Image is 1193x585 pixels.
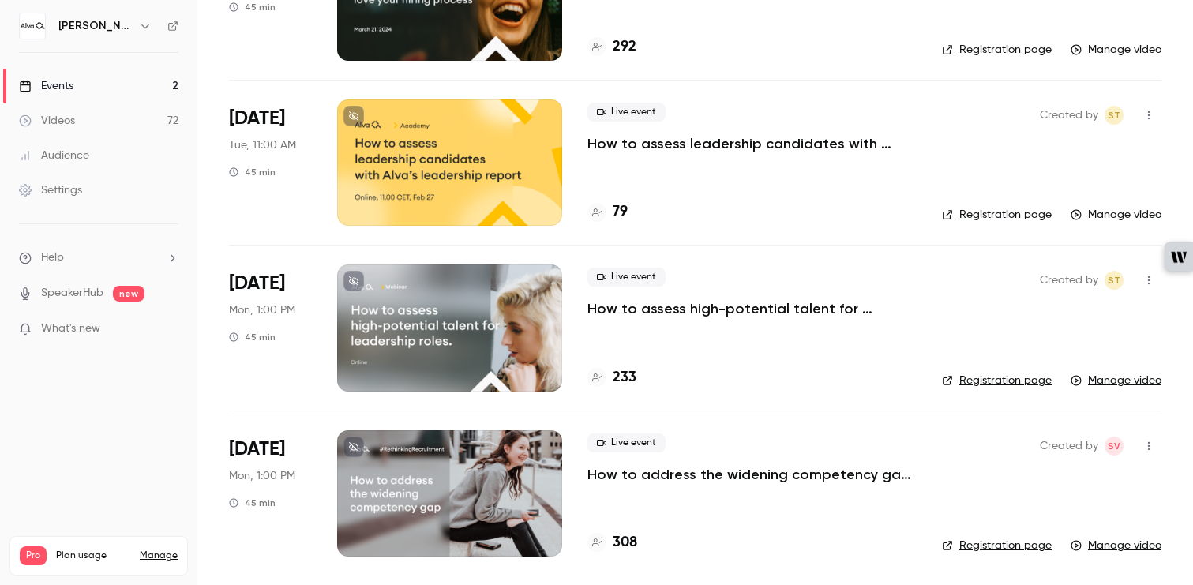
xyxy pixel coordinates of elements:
[41,249,64,266] span: Help
[587,134,917,153] a: How to assess leadership candidates with [PERSON_NAME] leadership report
[20,546,47,565] span: Pro
[20,13,45,39] img: Alva Labs
[587,532,637,553] a: 308
[1071,42,1161,58] a: Manage video
[942,538,1052,553] a: Registration page
[942,207,1052,223] a: Registration page
[229,271,285,296] span: [DATE]
[1071,538,1161,553] a: Manage video
[1040,106,1098,125] span: Created by
[41,321,100,337] span: What's new
[19,249,178,266] li: help-dropdown-opener
[229,331,276,343] div: 45 min
[613,532,637,553] h4: 308
[1105,271,1124,290] span: Sarah Tran
[229,430,312,557] div: Dec 11 Mon, 1:00 PM (Europe/Stockholm)
[587,103,666,122] span: Live event
[613,36,636,58] h4: 292
[1071,207,1161,223] a: Manage video
[1108,271,1120,290] span: ST
[229,264,312,391] div: Feb 12 Mon, 1:00 PM (Europe/Stockholm)
[587,367,636,388] a: 233
[587,36,636,58] a: 292
[587,465,917,484] a: How to address the widening competency gap: rethink your recruitment
[942,373,1052,388] a: Registration page
[113,286,144,302] span: new
[19,113,75,129] div: Videos
[229,1,276,13] div: 45 min
[58,18,133,34] h6: [PERSON_NAME] Labs
[229,497,276,509] div: 45 min
[1040,437,1098,456] span: Created by
[19,78,73,94] div: Events
[229,166,276,178] div: 45 min
[1040,271,1098,290] span: Created by
[229,302,295,318] span: Mon, 1:00 PM
[1105,437,1124,456] span: Sara Vinell
[1108,106,1120,125] span: ST
[587,201,628,223] a: 79
[19,148,89,163] div: Audience
[1108,437,1120,456] span: SV
[140,549,178,562] a: Manage
[41,285,103,302] a: SpeakerHub
[229,99,312,226] div: Feb 27 Tue, 11:00 AM (Europe/Stockholm)
[229,437,285,462] span: [DATE]
[613,201,628,223] h4: 79
[229,137,296,153] span: Tue, 11:00 AM
[229,468,295,484] span: Mon, 1:00 PM
[1105,106,1124,125] span: Sarah Tran
[587,268,666,287] span: Live event
[942,42,1052,58] a: Registration page
[587,299,917,318] a: How to assess high-potential talent for leadership roles
[587,433,666,452] span: Live event
[229,106,285,131] span: [DATE]
[19,182,82,198] div: Settings
[56,549,130,562] span: Plan usage
[1071,373,1161,388] a: Manage video
[613,367,636,388] h4: 233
